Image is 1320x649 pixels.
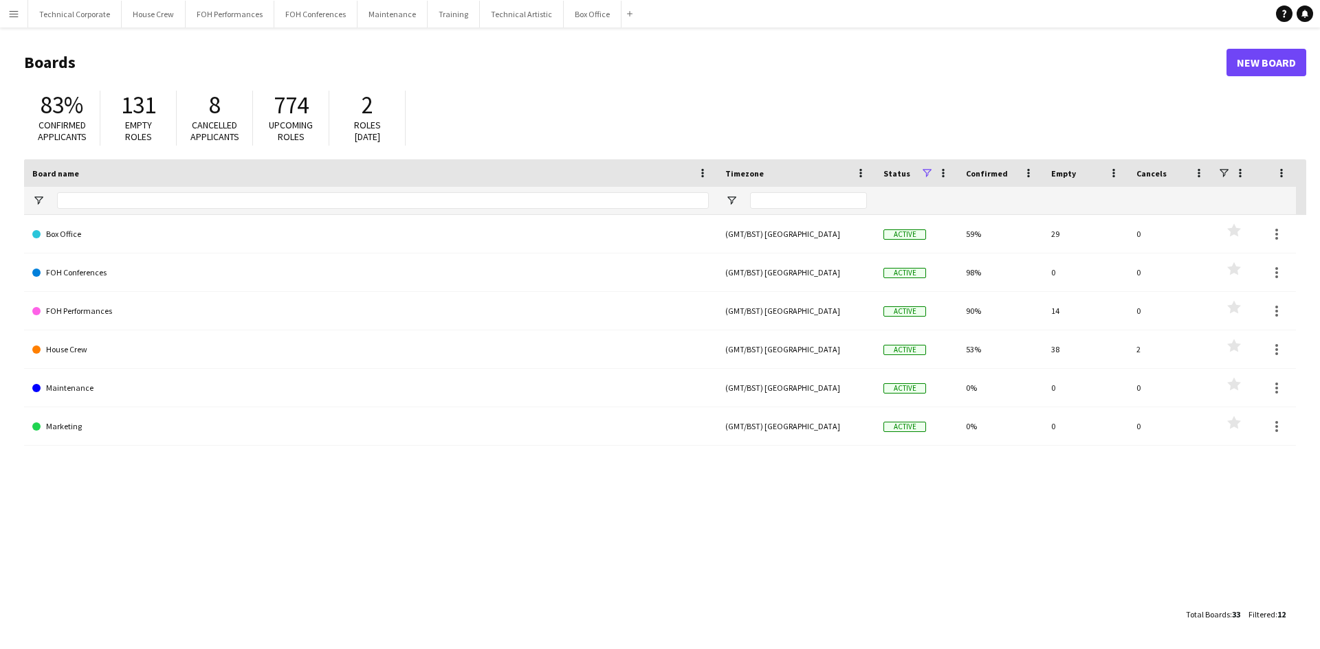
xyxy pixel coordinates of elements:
div: 2 [1128,330,1213,368]
a: Box Office [32,215,709,253]
div: 29 [1043,215,1128,253]
span: 774 [274,90,309,120]
span: Timezone [725,168,764,179]
button: House Crew [122,1,186,27]
button: Box Office [564,1,621,27]
h1: Boards [24,52,1226,73]
span: 2 [362,90,373,120]
div: (GMT/BST) [GEOGRAPHIC_DATA] [717,407,875,445]
button: Technical Corporate [28,1,122,27]
span: Confirmed [966,168,1008,179]
div: (GMT/BST) [GEOGRAPHIC_DATA] [717,330,875,368]
span: Roles [DATE] [354,119,381,143]
input: Board name Filter Input [57,192,709,209]
span: Active [883,422,926,432]
div: 0 [1128,292,1213,330]
div: 0 [1128,407,1213,445]
span: 8 [209,90,221,120]
a: House Crew [32,330,709,369]
span: 131 [121,90,156,120]
button: Open Filter Menu [725,194,738,207]
button: Training [428,1,480,27]
div: 59% [958,215,1043,253]
button: Open Filter Menu [32,194,45,207]
span: Active [883,306,926,317]
button: FOH Performances [186,1,274,27]
a: New Board [1226,49,1306,76]
span: Status [883,168,910,179]
button: Maintenance [357,1,428,27]
span: Active [883,268,926,278]
span: 33 [1232,609,1240,619]
div: 0% [958,407,1043,445]
div: 0 [1043,369,1128,407]
div: 0 [1128,253,1213,291]
button: FOH Conferences [274,1,357,27]
div: 0% [958,369,1043,407]
div: 90% [958,292,1043,330]
div: 0 [1043,407,1128,445]
div: (GMT/BST) [GEOGRAPHIC_DATA] [717,292,875,330]
span: Active [883,345,926,355]
div: (GMT/BST) [GEOGRAPHIC_DATA] [717,253,875,291]
div: 0 [1128,369,1213,407]
div: (GMT/BST) [GEOGRAPHIC_DATA] [717,369,875,407]
div: : [1248,601,1286,628]
span: Confirmed applicants [38,119,87,143]
div: (GMT/BST) [GEOGRAPHIC_DATA] [717,215,875,253]
a: FOH Performances [32,292,709,330]
span: Empty [1051,168,1076,179]
span: 83% [41,90,83,120]
span: Filtered [1248,609,1275,619]
div: 14 [1043,292,1128,330]
span: Board name [32,168,79,179]
span: 12 [1277,609,1286,619]
span: Total Boards [1186,609,1230,619]
span: Cancelled applicants [190,119,239,143]
a: Maintenance [32,369,709,407]
button: Technical Artistic [480,1,564,27]
div: 0 [1043,253,1128,291]
a: FOH Conferences [32,253,709,292]
div: 98% [958,253,1043,291]
span: Cancels [1136,168,1167,179]
div: : [1186,601,1240,628]
span: Empty roles [125,119,152,143]
div: 53% [958,330,1043,368]
span: Active [883,229,926,240]
div: 38 [1043,330,1128,368]
span: Upcoming roles [269,119,313,143]
div: 0 [1128,215,1213,253]
input: Timezone Filter Input [750,192,867,209]
a: Marketing [32,407,709,446]
span: Active [883,383,926,394]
